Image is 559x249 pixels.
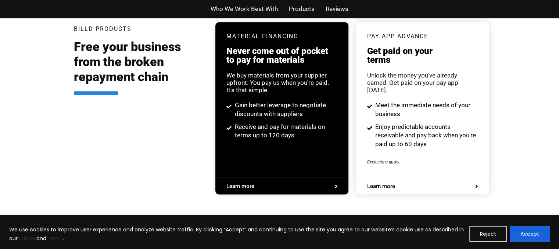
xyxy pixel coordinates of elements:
[226,72,337,94] div: We buy materials from your supplier upfront. You pay us when you're paid. It's that simple.
[226,184,337,189] a: Learn more
[46,235,63,242] a: Terms
[367,47,478,64] h3: Get paid on your terms
[233,101,338,119] span: Gain better leverage to negotiate discounts with suppliers
[18,235,36,242] a: Policies
[373,101,478,119] span: Meet the immediate needs of your business
[367,184,478,189] a: Learn more
[9,225,464,243] p: We use cookies to improve user experience and analyze website traffic. By clicking “Accept” and c...
[211,4,278,14] a: Who We Work Best With
[226,184,254,189] span: Learn more
[226,47,337,64] h3: Never come out of pocket to pay for materials
[367,72,478,94] div: Unlock the money you've already earned. Get paid on your pay app [DATE].
[510,226,550,242] button: Accept
[469,226,507,242] button: Reject
[367,33,478,39] h3: pay app advance
[367,184,395,189] span: Learn more
[226,33,337,39] h3: Material Financing
[233,123,338,140] span: Receive and pay for materials on terms up to 120 days
[367,159,400,165] span: Exclusions apply.
[74,26,132,32] h3: Billd Products
[373,123,478,149] span: Enjoy predictable accounts receivable and pay back when you're paid up to 60 days
[289,4,315,14] a: Products
[74,39,205,95] h2: Free your business from the broken repayment chain
[326,4,348,14] a: Reviews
